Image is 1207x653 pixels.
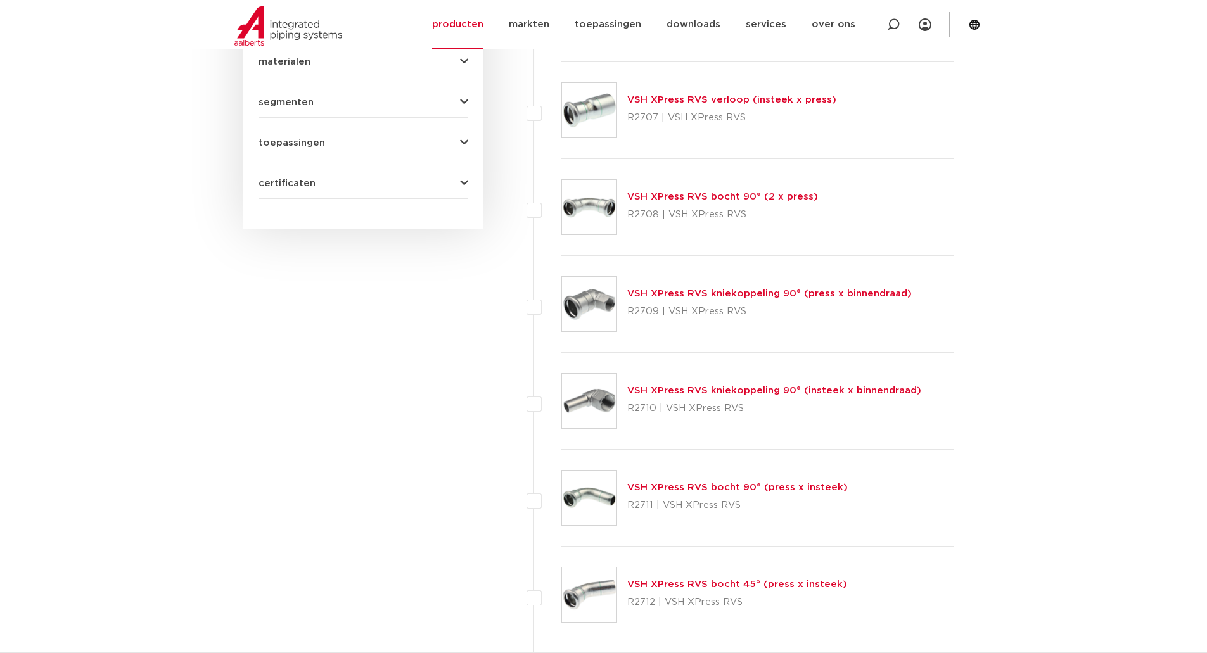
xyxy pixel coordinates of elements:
a: VSH XPress RVS kniekoppeling 90° (press x binnendraad) [627,289,912,298]
p: R2709 | VSH XPress RVS [627,301,912,322]
img: Thumbnail for VSH XPress RVS kniekoppeling 90° (insteek x binnendraad) [562,374,616,428]
span: toepassingen [259,138,325,148]
a: VSH XPress RVS bocht 90° (press x insteek) [627,483,848,492]
p: R2710 | VSH XPress RVS [627,398,921,419]
a: VSH XPress RVS kniekoppeling 90° (insteek x binnendraad) [627,386,921,395]
span: segmenten [259,98,314,107]
p: R2708 | VSH XPress RVS [627,205,818,225]
button: segmenten [259,98,468,107]
button: certificaten [259,179,468,188]
button: materialen [259,57,468,67]
p: R2707 | VSH XPress RVS [627,108,836,128]
img: Thumbnail for VSH XPress RVS bocht 90° (press x insteek) [562,471,616,525]
img: Thumbnail for VSH XPress RVS verloop (insteek x press) [562,83,616,137]
p: R2711 | VSH XPress RVS [627,495,848,516]
a: VSH XPress RVS verloop (insteek x press) [627,95,836,105]
span: certificaten [259,179,316,188]
a: VSH XPress RVS bocht 45° (press x insteek) [627,580,847,589]
img: Thumbnail for VSH XPress RVS bocht 45° (press x insteek) [562,567,616,622]
p: R2712 | VSH XPress RVS [627,592,847,612]
a: VSH XPress RVS bocht 90° (2 x press) [627,192,818,201]
img: Thumbnail for VSH XPress RVS kniekoppeling 90° (press x binnendraad) [562,277,616,331]
img: Thumbnail for VSH XPress RVS bocht 90° (2 x press) [562,180,616,234]
button: toepassingen [259,138,468,148]
span: materialen [259,57,310,67]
